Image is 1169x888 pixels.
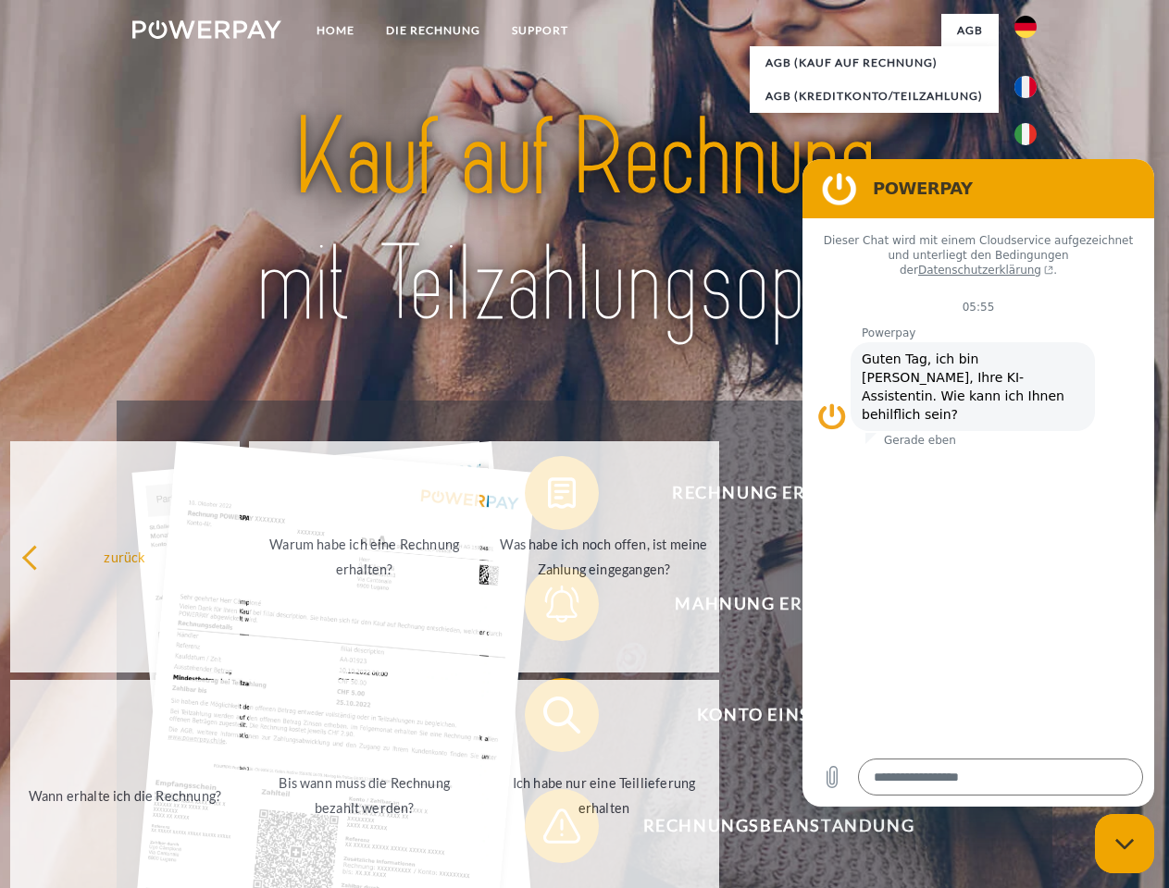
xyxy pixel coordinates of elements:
[260,771,468,820] div: Bis wann muss die Rechnung bezahlt werden?
[525,456,1006,530] button: Rechnung erhalten?
[21,783,230,808] div: Wann erhalte ich die Rechnung?
[552,567,1005,641] span: Mahnung erhalten?
[1095,814,1154,873] iframe: Schaltfläche zum Öffnen des Messaging-Fensters; Konversation läuft
[525,678,1006,752] button: Konto einsehen
[525,567,1006,641] button: Mahnung erhalten?
[1014,76,1037,98] img: fr
[177,89,992,354] img: title-powerpay_de.svg
[21,544,230,569] div: zurück
[750,80,999,113] a: AGB (Kreditkonto/Teilzahlung)
[1014,16,1037,38] img: de
[941,14,999,47] a: agb
[301,14,370,47] a: Home
[500,771,708,820] div: Ich habe nur eine Teillieferung erhalten
[1014,123,1037,145] img: it
[500,532,708,582] div: Was habe ich noch offen, ist meine Zahlung eingegangen?
[496,14,584,47] a: SUPPORT
[750,46,999,80] a: AGB (Kauf auf Rechnung)
[552,678,1005,752] span: Konto einsehen
[552,456,1005,530] span: Rechnung erhalten?
[802,159,1154,807] iframe: Messaging-Fenster
[370,14,496,47] a: DIE RECHNUNG
[489,441,719,672] a: Was habe ich noch offen, ist meine Zahlung eingegangen?
[260,532,468,582] div: Warum habe ich eine Rechnung erhalten?
[132,20,281,39] img: logo-powerpay-white.svg
[525,789,1006,863] button: Rechnungsbeanstandung
[552,789,1005,863] span: Rechnungsbeanstandung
